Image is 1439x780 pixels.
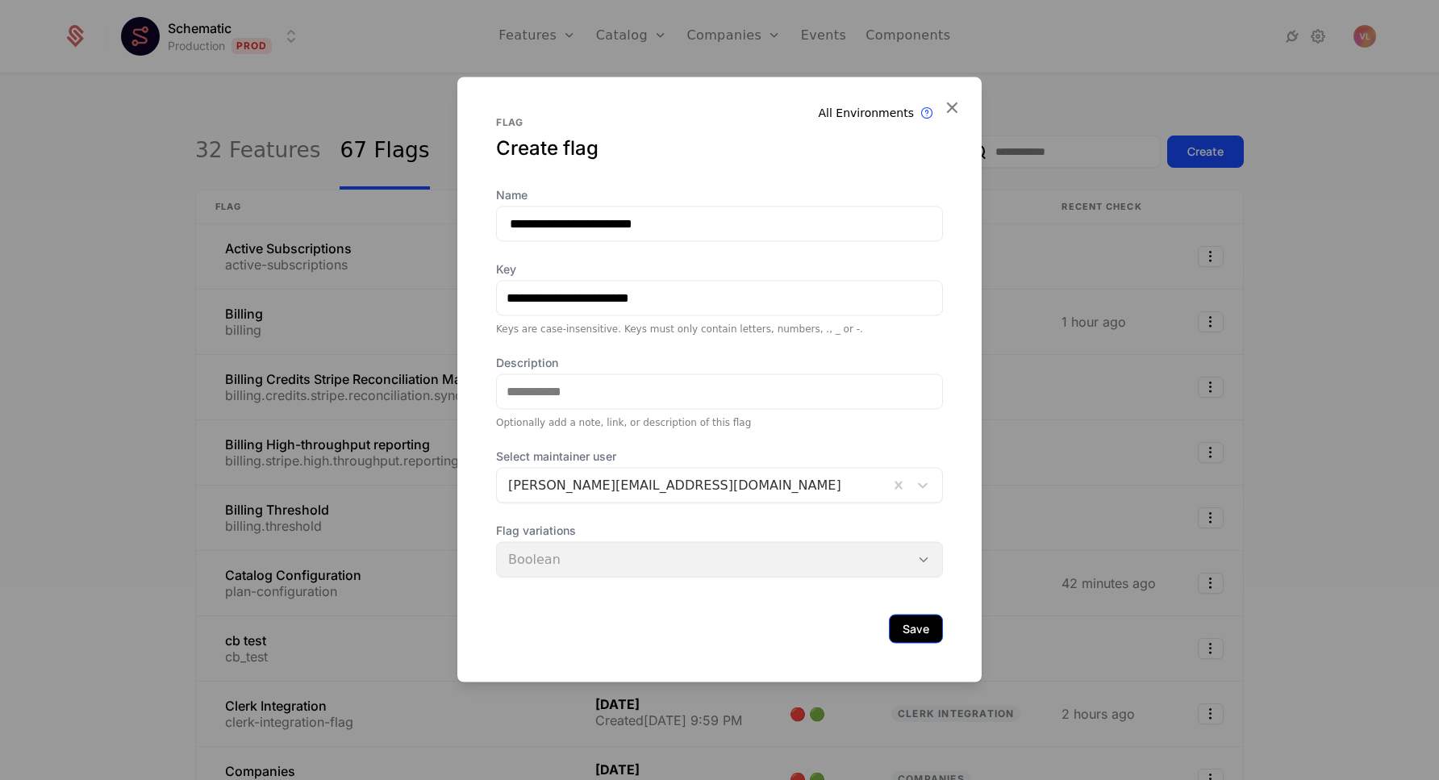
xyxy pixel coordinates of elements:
label: Key [496,261,943,277]
div: Flag [496,115,943,128]
label: Name [496,186,943,202]
div: Optionally add a note, link, or description of this flag [496,415,943,428]
span: Flag variations [496,522,943,538]
div: Keys are case-insensitive. Keys must only contain letters, numbers, ., _ or -. [496,322,943,335]
div: Create flag [496,135,943,161]
label: Description [496,354,943,370]
button: Save [889,614,943,643]
div: All Environments [819,104,915,120]
span: Select maintainer user [496,448,943,464]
